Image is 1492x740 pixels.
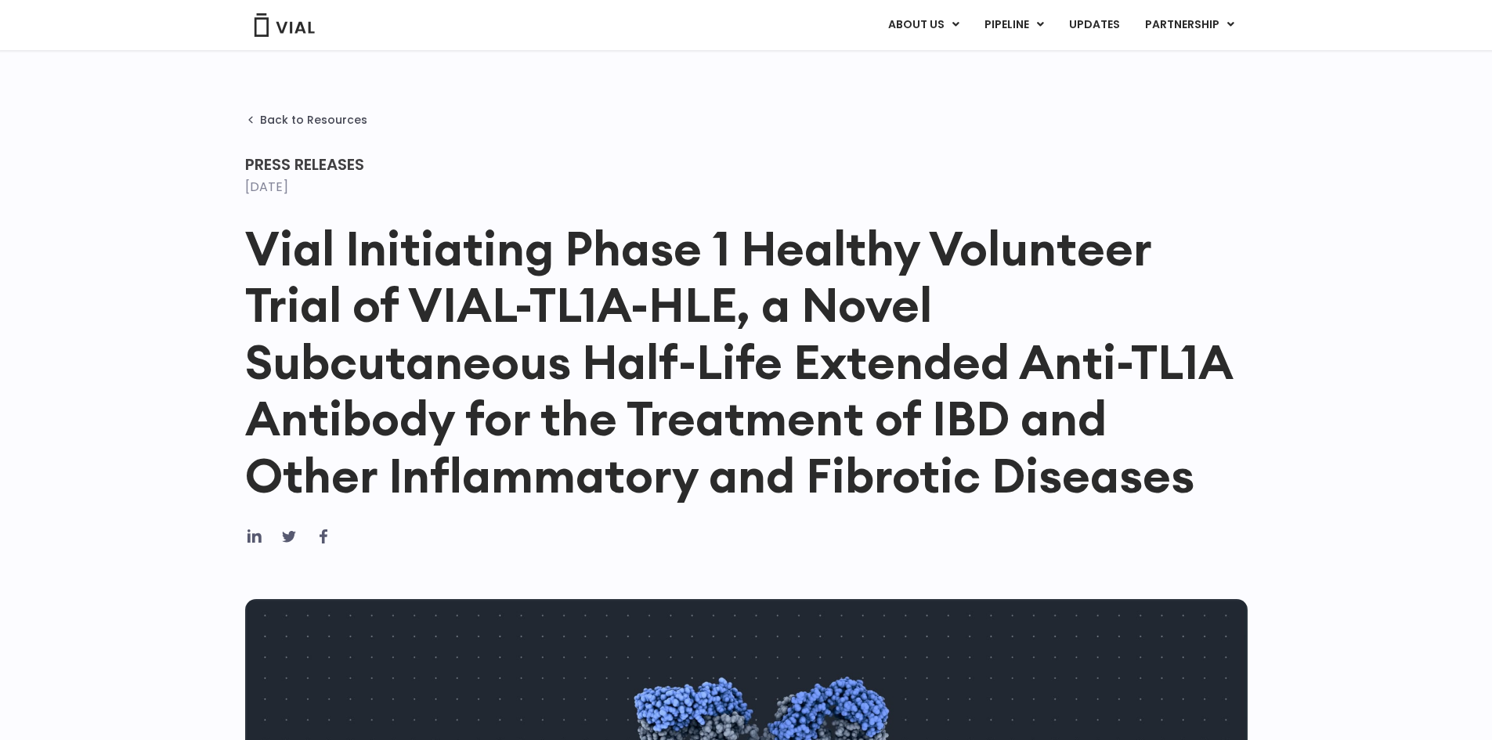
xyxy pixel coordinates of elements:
a: PIPELINEMenu Toggle [972,12,1056,38]
a: UPDATES [1057,12,1132,38]
time: [DATE] [245,178,288,196]
div: Share on facebook [314,527,333,546]
span: Press Releases [245,153,364,175]
div: Share on linkedin [245,527,264,546]
a: Back to Resources [245,114,367,126]
span: Back to Resources [260,114,367,126]
a: PARTNERSHIPMenu Toggle [1133,12,1247,38]
h1: Vial Initiating Phase 1 Healthy Volunteer Trial of VIAL-TL1A-HLE, a Novel Subcutaneous Half-Life ... [245,220,1248,504]
a: ABOUT USMenu Toggle [876,12,971,38]
div: Share on twitter [280,527,298,546]
img: Vial Logo [253,13,316,37]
